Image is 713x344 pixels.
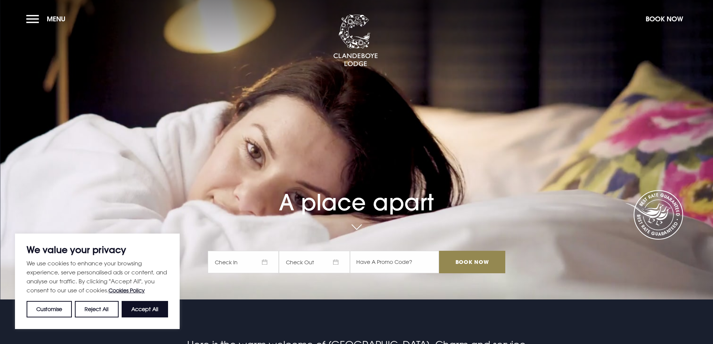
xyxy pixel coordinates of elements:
[27,245,168,254] p: We value your privacy
[208,251,279,273] span: Check In
[350,251,439,273] input: Have A Promo Code?
[15,234,180,329] div: We value your privacy
[47,15,65,23] span: Menu
[642,11,687,27] button: Book Now
[26,11,69,27] button: Menu
[27,301,72,317] button: Customise
[27,259,168,295] p: We use cookies to enhance your browsing experience, serve personalised ads or content, and analys...
[333,15,378,67] img: Clandeboye Lodge
[279,251,350,273] span: Check Out
[208,168,505,216] h1: A place apart
[109,287,145,293] a: Cookies Policy
[75,301,118,317] button: Reject All
[439,251,505,273] input: Book Now
[122,301,168,317] button: Accept All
